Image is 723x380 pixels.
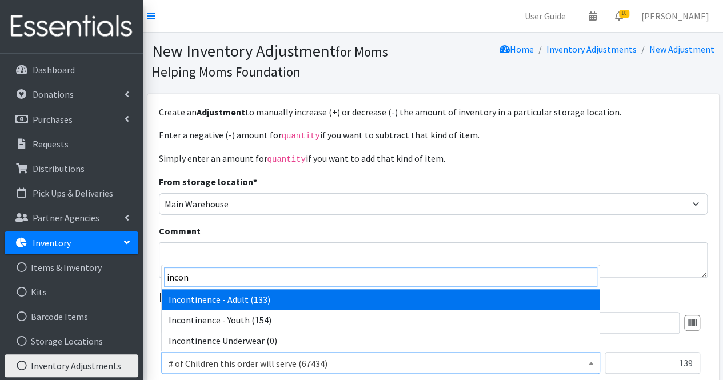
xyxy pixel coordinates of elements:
[5,58,138,81] a: Dashboard
[5,231,138,254] a: Inventory
[546,43,637,55] a: Inventory Adjustments
[33,212,99,223] p: Partner Agencies
[159,105,708,119] p: Create an to manually increase (+) or decrease (-) the amount of inventory in a particular storag...
[33,114,73,125] p: Purchases
[159,175,257,189] label: From storage location
[162,310,600,330] li: Incontinence - Youth (154)
[159,128,708,142] p: Enter a negative (-) amount for if you want to subtract that kind of item.
[159,224,201,238] label: Comment
[649,43,714,55] a: New Adjustment
[5,157,138,180] a: Distributions
[5,281,138,303] a: Kits
[5,182,138,205] a: Pick Ups & Deliveries
[162,289,600,310] li: Incontinence - Adult (133)
[632,5,718,27] a: [PERSON_NAME]
[5,256,138,279] a: Items & Inventory
[606,5,632,27] a: 10
[5,206,138,229] a: Partner Agencies
[619,10,629,18] span: 10
[33,187,113,199] p: Pick Ups & Deliveries
[152,43,388,80] small: for Moms Helping Moms Foundation
[516,5,575,27] a: User Guide
[33,138,69,150] p: Requests
[33,64,75,75] p: Dashboard
[5,108,138,131] a: Purchases
[33,237,71,249] p: Inventory
[5,354,138,377] a: Inventory Adjustments
[282,131,320,141] code: quantity
[169,355,593,371] span: # of Children this order will serve (67434)
[33,163,85,174] p: Distributions
[162,330,600,351] li: Incontinence Underwear (0)
[5,7,138,46] img: HumanEssentials
[159,287,708,307] legend: Items in this adjustment
[161,352,600,374] span: # of Children this order will serve (67434)
[5,330,138,353] a: Storage Locations
[159,151,708,166] p: Simply enter an amount for if you want to add that kind of item.
[152,41,429,81] h1: New Inventory Adjustment
[33,89,74,100] p: Donations
[267,155,306,164] code: quantity
[5,305,138,328] a: Barcode Items
[253,176,257,187] abbr: required
[5,133,138,155] a: Requests
[605,352,700,374] input: Quantity
[197,106,245,118] strong: Adjustment
[500,43,534,55] a: Home
[5,83,138,106] a: Donations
